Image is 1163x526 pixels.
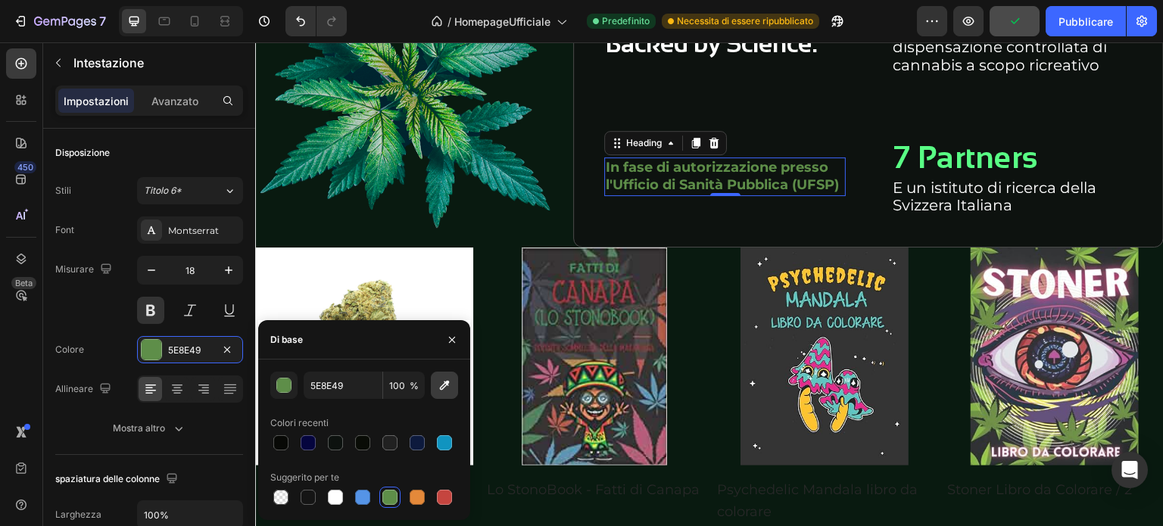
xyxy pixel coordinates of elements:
[304,372,382,399] input: Ad esempio: FFFFFF
[230,205,448,423] a: Lo StonoBook - Fatti di Canapa
[349,115,591,154] h2: In fase di autorizzazione presso l'Ufficio di Sanità Pubblica (UFSP)
[285,6,347,36] div: Annulla/Ripristina
[151,95,198,107] font: Avanzato
[55,383,93,394] font: Allineare
[454,15,550,28] font: HomepageUfficiale
[55,415,243,442] button: Mostra altro
[1112,452,1148,488] div: Apri Intercom Messenger
[691,205,909,423] a: Stoner Libro da Colorare / 2
[447,15,451,28] font: /
[460,205,678,423] a: Psychedelic Mandala libro da colorare
[15,278,33,288] font: Beta
[17,162,33,173] font: 450
[168,344,201,356] font: 5E8E49
[368,94,410,107] div: Heading
[677,15,813,26] font: Necessita di essere ripubblicato
[270,417,329,428] font: Colori recenti
[6,6,113,36] button: 7
[144,185,182,196] font: Titolo 6*
[230,435,448,460] h2: Lo StonoBook - Fatti di Canapa
[270,334,303,345] font: Di base
[73,54,237,72] p: Intestazione
[255,42,1163,526] iframe: Area di progettazione
[64,95,129,107] font: Impostazioni
[636,95,878,135] h2: 7 Partners
[691,435,909,460] h2: Stoner Libro da Colorare / 2
[410,380,419,391] font: %
[55,263,94,275] font: Misurare
[113,422,165,434] font: Mostra altro
[460,435,678,482] h2: Psychedelic Mandala libro da colorare
[55,185,71,196] font: Stili
[55,344,84,355] font: Colore
[99,14,106,29] font: 7
[55,147,110,158] font: Disposizione
[55,224,74,235] font: Font
[1059,15,1113,28] font: Pubblicare
[137,177,243,204] button: Titolo 6*
[1046,6,1126,36] button: Pubblicare
[73,55,144,70] font: Intestazione
[55,473,160,484] font: spaziatura delle colonne
[55,509,101,520] font: Larghezza
[602,15,650,26] font: Predefinito
[168,225,219,236] font: Montserrat
[636,135,878,174] h2: E un istituto di ricerca della Svizzera Italiana
[270,472,339,483] font: Suggerito per te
